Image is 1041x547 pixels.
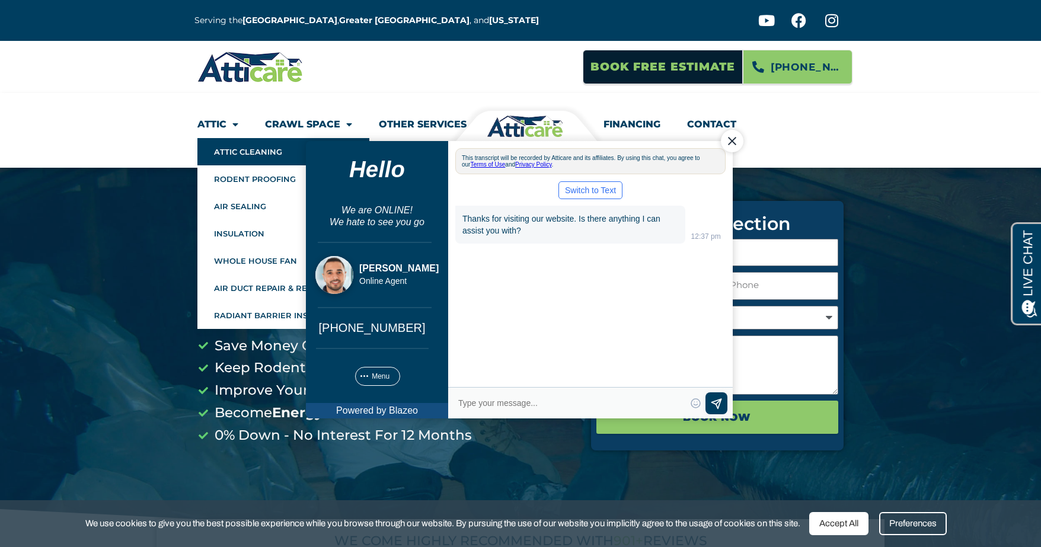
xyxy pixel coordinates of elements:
a: [GEOGRAPHIC_DATA] [242,15,337,25]
span: 0% Down - No Interest For 12 Months [212,424,472,447]
span: 12:37 pm [398,104,427,139]
a: Attic Cleaning [197,138,369,165]
span: Opens a chat window [29,9,95,24]
div: Accept All [809,512,868,535]
nav: Menu [197,111,844,150]
span: Book Free Estimate [590,56,735,78]
ul: Attic [197,138,369,329]
a: Whole House Fan [197,247,369,274]
span: Select Emoticon [397,296,407,306]
a: Attic [197,111,238,138]
span: [PHONE_NUMBER] [771,57,843,77]
a: [PHONE_NUMBER] [743,50,852,84]
a: Book Free Estimate [583,50,743,84]
a: Air Sealing [197,193,369,220]
div: Preferences [879,512,947,535]
span: Become [212,402,389,424]
p: Serving the , , and [194,14,548,27]
a: Air Duct Repair & Replacement [197,274,369,302]
span: We use cookies to give you the best possible experience while you browse through our website. By ... [85,516,800,531]
a: [US_STATE] [489,15,539,25]
textarea: Type your response and press Return or Send [164,293,392,309]
a: Insulation [197,220,369,247]
span: Improve Your Homes [212,379,438,402]
input: Only numbers and phone characters (#, -, *, etc) are accepted. [720,272,838,300]
a: Radiant Barrier Installation [197,302,369,329]
span: Keep Rodents Out For [212,357,408,379]
iframe: Chat Exit Popup [293,102,748,446]
a: Crawl Space [265,111,352,138]
b: Energy-Efficient [272,404,389,421]
span: Save Money On Energy Bills [212,335,407,357]
span: Send button [412,290,434,312]
a: Rodent Proofing [197,165,369,193]
a: Greater [GEOGRAPHIC_DATA] [339,15,470,25]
